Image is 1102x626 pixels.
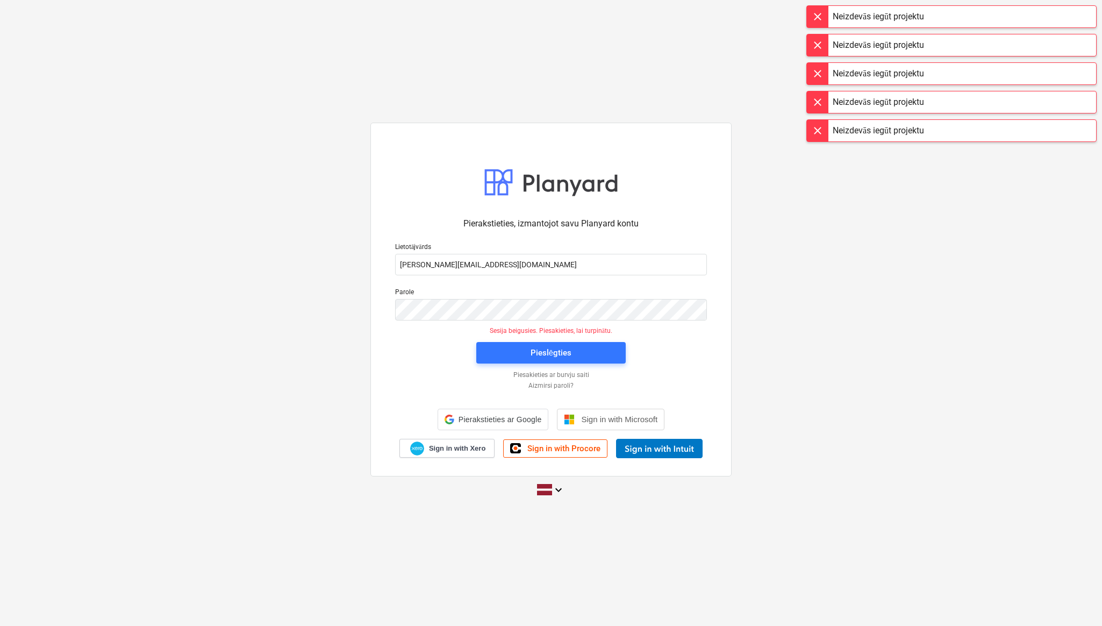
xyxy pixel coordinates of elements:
[833,96,924,109] div: Neizdevās iegūt projektu
[552,483,565,496] i: keyboard_arrow_down
[833,39,924,52] div: Neizdevās iegūt projektu
[399,439,495,458] a: Sign in with Xero
[390,382,712,390] a: Aizmirsi paroli?
[527,444,600,453] span: Sign in with Procore
[476,342,626,364] button: Pieslēgties
[429,444,485,453] span: Sign in with Xero
[395,288,707,299] p: Parole
[833,10,924,23] div: Neizdevās iegūt projektu
[581,415,657,424] span: Sign in with Microsoft
[410,442,424,456] img: Xero logo
[395,243,707,254] p: Lietotājvārds
[395,254,707,275] input: Lietotājvārds
[503,439,607,458] a: Sign in with Procore
[438,409,549,430] div: Pierakstieties ar Google
[459,415,542,424] span: Pierakstieties ar Google
[389,327,713,336] p: Sesija beigusies. Piesakieties, lai turpinātu.
[833,124,924,137] div: Neizdevās iegūt projektu
[1048,574,1102,626] iframe: Chat Widget
[833,67,924,80] div: Neizdevās iegūt projektu
[531,346,571,360] div: Pieslēgties
[395,217,707,230] p: Pierakstieties, izmantojot savu Planyard kontu
[390,371,712,380] a: Piesakieties ar burvju saiti
[564,414,575,425] img: Microsoft logo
